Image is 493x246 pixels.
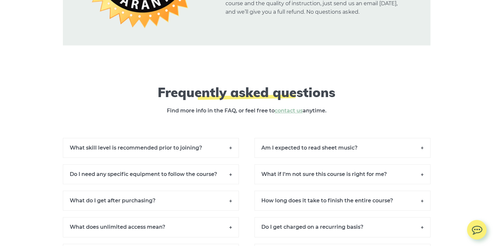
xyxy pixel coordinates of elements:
[167,108,326,114] strong: Find more info in the FAQ, or feel free to anytime.
[63,164,239,184] h6: Do I need any specific equipment to follow the course?
[254,217,430,237] h6: Do I get charged on a recurring basis?
[254,164,430,184] h6: What if I’m not sure this course is right for me?
[467,220,486,237] img: chat.svg
[63,191,239,210] h6: What do I get after purchasing?
[63,138,239,158] h6: What skill level is recommended prior to joining?
[63,217,239,237] h6: What does unlimited access mean?
[254,191,430,210] h6: How long does it take to finish the entire course?
[254,138,430,158] h6: Am I expected to read sheet music?
[275,108,303,114] a: contact us
[128,84,366,100] h2: Frequently asked questions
